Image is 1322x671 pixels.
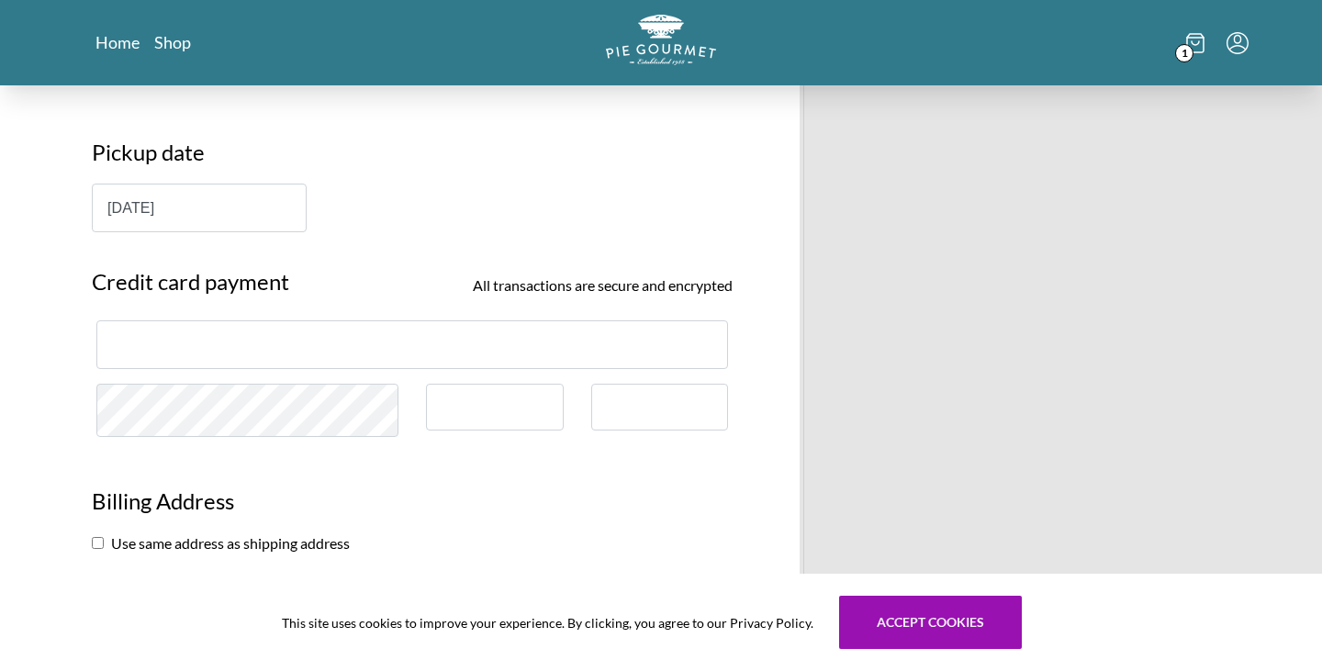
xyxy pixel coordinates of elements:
span: All transactions are secure and encrypted [473,274,733,296]
button: Menu [1227,32,1249,54]
section: Use same address as shipping address [92,532,733,554]
span: 1 [1175,44,1193,62]
iframe: Secure expiration date input frame [442,399,548,415]
iframe: Secure card number input frame [112,336,712,353]
iframe: Secure CVC input frame [607,399,713,415]
h3: Billing Address [92,485,733,532]
span: Credit card payment [92,265,289,298]
a: Logo [606,15,716,71]
button: Accept cookies [839,596,1022,649]
span: This site uses cookies to improve your experience. By clicking, you agree to our Privacy Policy. [282,613,813,632]
img: logo [606,15,716,65]
a: Shop [154,31,191,53]
h3: Pickup date [92,136,733,184]
a: Home [95,31,140,53]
